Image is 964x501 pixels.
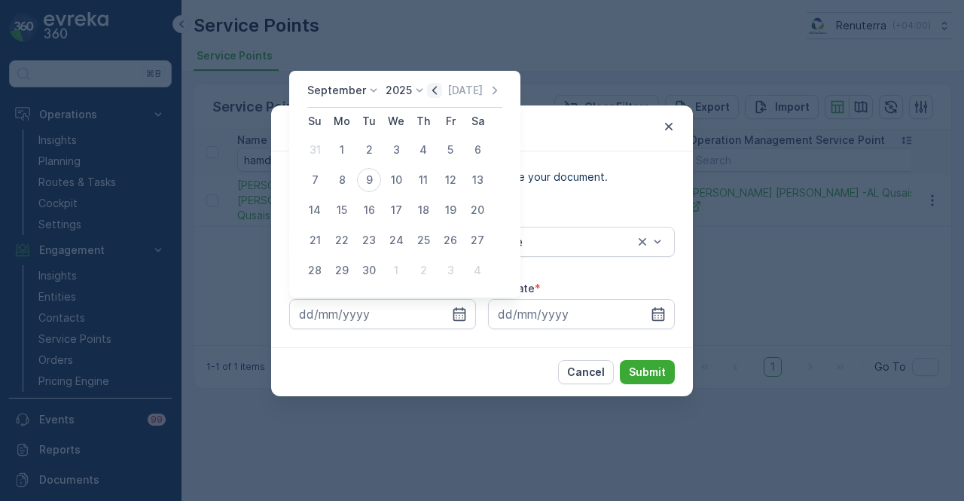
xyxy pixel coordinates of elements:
[330,228,354,252] div: 22
[567,365,605,380] p: Cancel
[488,299,675,329] input: dd/mm/yyyy
[289,299,476,329] input: dd/mm/yyyy
[558,360,614,384] button: Cancel
[438,258,462,283] div: 3
[447,83,483,98] p: [DATE]
[465,258,490,283] div: 4
[438,138,462,162] div: 5
[438,228,462,252] div: 26
[330,168,354,192] div: 8
[386,83,412,98] p: 2025
[384,198,408,222] div: 17
[357,258,381,283] div: 30
[465,228,490,252] div: 27
[411,138,435,162] div: 4
[357,198,381,222] div: 16
[465,168,490,192] div: 13
[629,365,666,380] p: Submit
[411,258,435,283] div: 2
[357,228,381,252] div: 23
[330,198,354,222] div: 15
[328,108,355,135] th: Monday
[357,168,381,192] div: 9
[620,360,675,384] button: Submit
[357,138,381,162] div: 2
[437,108,464,135] th: Friday
[465,198,490,222] div: 20
[411,168,435,192] div: 11
[303,168,327,192] div: 7
[303,198,327,222] div: 14
[384,138,408,162] div: 3
[384,258,408,283] div: 1
[330,138,354,162] div: 1
[330,258,354,283] div: 29
[410,108,437,135] th: Thursday
[355,108,383,135] th: Tuesday
[465,138,490,162] div: 6
[411,228,435,252] div: 25
[411,198,435,222] div: 18
[303,258,327,283] div: 28
[383,108,410,135] th: Wednesday
[303,228,327,252] div: 21
[438,198,462,222] div: 19
[438,168,462,192] div: 12
[384,168,408,192] div: 10
[464,108,491,135] th: Saturday
[303,138,327,162] div: 31
[307,83,366,98] p: September
[301,108,328,135] th: Sunday
[384,228,408,252] div: 24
